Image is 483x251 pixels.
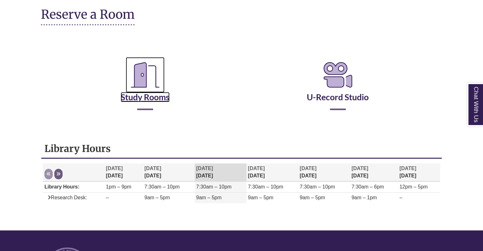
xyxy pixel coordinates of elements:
[352,195,377,200] span: 9am – 1pm
[298,163,350,182] th: [DATE]
[41,221,442,224] div: Libchat
[106,184,131,189] span: 1pm – 9pm
[300,166,317,171] span: [DATE]
[144,195,170,200] span: 9am – 5pm
[54,169,63,179] button: Next week
[196,184,231,189] span: 7:30am – 10pm
[144,166,161,171] span: [DATE]
[350,163,398,182] th: [DATE]
[121,76,170,102] a: Study Rooms
[300,195,325,200] span: 9am – 5pm
[44,195,87,200] span: Research Desk:
[41,8,135,25] h1: Reserve a Room
[399,195,402,200] span: –
[41,139,442,214] div: Library Hours
[41,41,442,129] div: Reserve a Room
[352,184,384,189] span: 7:30am – 6pm
[307,76,369,102] a: U-Record Studio
[43,182,104,193] td: Library Hours:
[248,166,265,171] span: [DATE]
[104,163,143,182] th: [DATE]
[144,184,180,189] span: 7:30am – 10pm
[196,166,213,171] span: [DATE]
[196,195,222,200] span: 9am – 5pm
[44,169,53,179] button: Previous week
[106,166,123,171] span: [DATE]
[246,163,298,182] th: [DATE]
[398,163,440,182] th: [DATE]
[106,195,109,200] span: –
[195,163,246,182] th: [DATE]
[399,184,428,189] span: 12pm – 5pm
[248,184,283,189] span: 7:30am – 10pm
[44,142,439,155] h1: Library Hours
[248,195,273,200] span: 9am – 5pm
[399,166,416,171] span: [DATE]
[300,184,335,189] span: 7:30am – 10pm
[143,163,195,182] th: [DATE]
[352,166,368,171] span: [DATE]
